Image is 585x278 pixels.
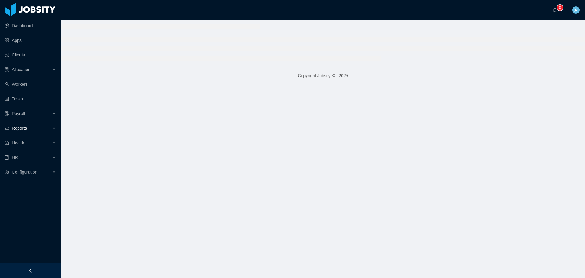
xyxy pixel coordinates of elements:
a: icon: pie-chartDashboard [5,20,56,32]
span: Configuration [12,170,37,175]
i: icon: file-protect [5,111,9,116]
a: icon: userWorkers [5,78,56,90]
i: icon: book [5,155,9,160]
span: Health [12,140,24,145]
a: icon: appstoreApps [5,34,56,46]
i: icon: solution [5,67,9,72]
sup: 0 [557,5,563,11]
i: icon: line-chart [5,126,9,130]
span: Payroll [12,111,25,116]
span: A [574,6,577,14]
a: icon: profileTasks [5,93,56,105]
a: icon: auditClients [5,49,56,61]
i: icon: setting [5,170,9,174]
span: Allocation [12,67,30,72]
footer: Copyright Jobsity © - 2025 [61,65,585,86]
span: HR [12,155,18,160]
i: icon: bell [553,8,557,12]
i: icon: medicine-box [5,141,9,145]
span: Reports [12,126,27,131]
